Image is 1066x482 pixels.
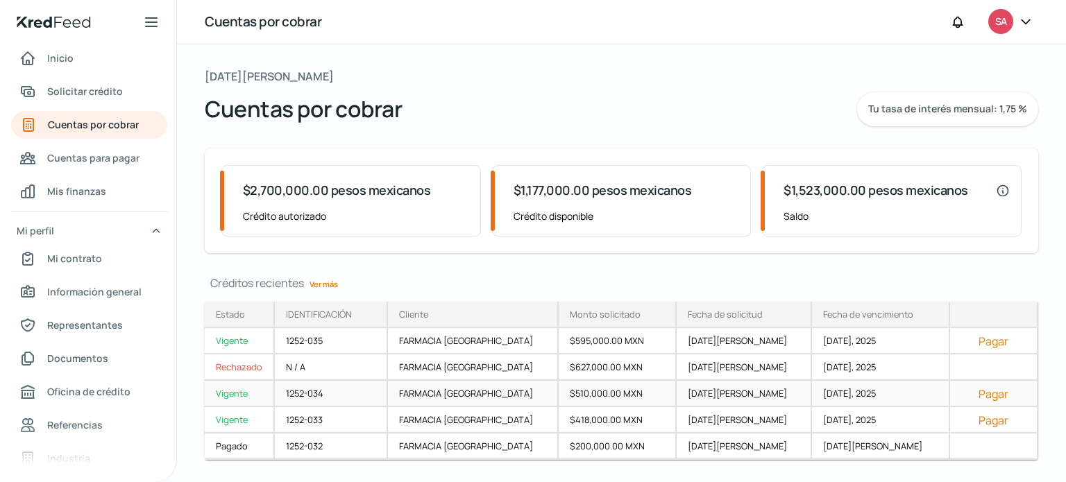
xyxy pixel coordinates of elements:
[47,51,74,64] font: Inicio
[286,440,323,452] font: 1252-032
[286,334,323,347] font: 1252-035
[47,285,142,298] font: Información general
[205,407,275,433] a: Vigente
[11,178,167,205] a: Mis finanzas
[11,78,167,105] a: Solicitar crédito
[823,440,922,452] font: [DATE][PERSON_NAME]
[995,15,1006,28] font: SA
[570,308,641,320] font: Monto solicitado
[399,387,533,399] font: FARMACIA [GEOGRAPHIC_DATA]
[570,413,643,426] font: $418,000.00 MXN
[216,413,248,426] font: Vigente
[823,334,876,347] font: [DATE], 2025
[11,411,167,439] a: Referencias
[399,334,533,347] font: FARMACIA [GEOGRAPHIC_DATA]
[216,387,248,399] font: Vigente
[961,413,1026,427] button: Pagar
[11,345,167,372] a: Documentos
[304,273,344,295] a: Ver más
[399,440,533,452] font: FARMACIA [GEOGRAPHIC_DATA]
[47,85,123,98] font: Solicitar crédito
[688,440,787,452] font: [DATE][PERSON_NAME]
[961,386,1026,400] button: Pagar
[210,275,304,291] font: Créditos recientes
[11,378,167,406] a: Oficina de crédito
[243,182,431,198] font: $2,700,000.00 pesos mexicanos
[514,182,692,198] font: $1,177,000.00 pesos mexicanos
[286,361,305,373] font: N / A
[47,418,103,431] font: Referencias
[823,413,876,426] font: [DATE], 2025
[399,361,533,373] font: FARMACIA [GEOGRAPHIC_DATA]
[205,328,275,354] a: Vigente
[47,318,123,332] font: Representantes
[570,361,643,373] font: $627,000.00 MXN
[399,413,533,426] font: FARMACIA [GEOGRAPHIC_DATA]
[399,308,428,320] font: Cliente
[286,387,323,399] font: 1252-034
[11,445,167,472] a: Industria
[216,334,248,347] font: Vigente
[47,451,90,465] font: Industria
[11,311,167,339] a: Representantes
[823,361,876,373] font: [DATE], 2025
[205,354,275,381] a: Rechazado
[570,387,643,399] font: $510,000.00 MXN
[979,413,1008,428] font: Pagar
[205,94,402,124] font: Cuentas por cobrar
[11,278,167,306] a: Información general
[205,381,275,407] a: Vigente
[47,385,130,398] font: Oficina de crédito
[11,245,167,273] a: Mi contrato
[823,387,876,399] font: [DATE], 2025
[47,184,106,198] font: Mis finanzas
[17,224,54,237] font: Mi perfil
[216,361,262,373] font: Rechazado
[310,279,338,289] font: Ver más
[47,151,139,164] font: Cuentas para pagar
[243,209,326,223] font: Crédito autorizado
[286,308,352,320] font: IDENTIFICACIÓN
[570,334,644,347] font: $595,000.00 MXN
[979,334,1008,349] font: Pagar
[47,352,108,365] font: Documentos
[48,118,139,131] font: Cuentas por cobrar
[688,361,787,373] font: [DATE][PERSON_NAME]
[11,111,167,139] a: Cuentas por cobrar
[961,334,1026,347] button: Pagar
[205,12,321,31] font: Cuentas por cobrar
[514,209,593,223] font: Crédito disponible
[216,308,245,320] font: Estado
[688,308,763,320] font: Fecha de solicitud
[784,209,809,223] font: Saldo
[784,182,968,198] font: $1,523,000.00 pesos mexicanos
[216,440,248,452] font: Pagado
[868,102,1027,115] font: Tu tasa de interés mensual: 1,75 %
[47,252,102,265] font: Mi contrato
[570,440,645,452] font: $200,000.00 MXN
[688,387,787,399] font: [DATE][PERSON_NAME]
[286,413,323,426] font: 1252-033
[205,69,334,84] font: [DATE][PERSON_NAME]
[823,308,913,320] font: Fecha de vencimiento
[688,413,787,426] font: [DATE][PERSON_NAME]
[205,433,275,460] a: Pagado
[11,144,167,172] a: Cuentas para pagar
[979,386,1008,402] font: Pagar
[688,334,787,347] font: [DATE][PERSON_NAME]
[11,44,167,72] a: Inicio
